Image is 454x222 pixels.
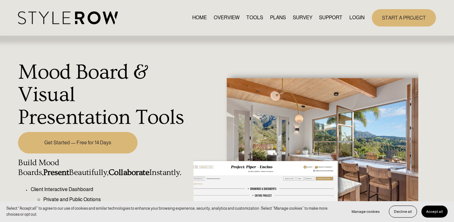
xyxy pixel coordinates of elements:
[43,168,69,177] strong: Present
[389,206,417,218] button: Decline all
[192,14,207,22] a: HOME
[347,206,384,218] button: Manage cookies
[18,61,190,129] h1: Mood Board & Visual Presentation Tools
[394,209,412,214] span: Decline all
[349,14,365,22] a: LOGIN
[426,209,443,214] span: Accept all
[270,14,286,22] a: PLANS
[6,206,340,218] p: Select “Accept all” to agree to our use of cookies and similar technologies to enhance your brows...
[246,14,263,22] a: TOOLS
[372,9,436,27] a: START A PROJECT
[352,209,380,214] span: Manage cookies
[421,206,448,218] button: Accept all
[43,196,190,203] p: Private and Public Options
[108,168,149,177] strong: Collaborate
[214,14,240,22] a: OVERVIEW
[319,14,342,22] a: folder dropdown
[31,186,190,193] p: Client Interactive Dashboard
[18,11,118,24] img: StyleRow
[18,132,138,153] a: Get Started — Free for 14 Days
[319,14,342,21] span: SUPPORT
[18,158,190,177] h4: Build Mood Boards, Beautifully, Instantly.
[293,14,312,22] a: SURVEY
